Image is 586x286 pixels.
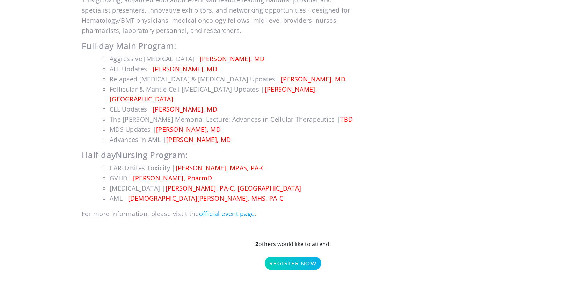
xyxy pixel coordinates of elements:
[166,135,231,144] span: [PERSON_NAME], MD
[110,163,360,173] li: CAR-T/Bites Toxicity |
[110,74,360,84] div: Relapsed [MEDICAL_DATA] & [MEDICAL_DATA] Updates |
[176,164,265,172] span: [PERSON_NAME], MPAS, PA-C
[255,240,258,248] strong: 2
[153,105,217,113] span: [PERSON_NAME], MD
[110,104,360,114] div: CLL Updates |
[153,65,217,73] span: [PERSON_NAME], MD
[110,84,360,105] div: Follicular & Mantle Cell [MEDICAL_DATA] Updates |
[82,149,107,160] u: Half-d
[265,257,321,270] a: Register Now
[82,209,360,219] div: For more information, please vistit the .
[110,193,360,203] div: AML |
[82,240,504,270] p: others would like to attend.
[110,173,360,183] div: GVHD |
[200,55,264,63] span: [PERSON_NAME], MD
[340,115,353,123] span: TBD
[156,125,221,134] span: [PERSON_NAME], MD
[281,75,345,83] span: [PERSON_NAME], MD
[107,149,116,160] u: ay
[110,114,360,124] div: The [PERSON_NAME] Memorial Lecture: Advances in Cellular Therapeutics |
[116,149,188,160] u: Nursing Program:
[110,124,360,135] div: MDS Updates |
[128,194,284,202] span: [DEMOGRAPHIC_DATA][PERSON_NAME], MHS, PA-C
[110,135,360,145] div: Advances in AML |
[133,174,212,182] span: [PERSON_NAME], PharmD
[166,184,301,192] span: [PERSON_NAME], PA-C, [GEOGRAPHIC_DATA]
[110,64,360,74] div: ALL Updates |
[110,54,360,64] li: Aggressive [MEDICAL_DATA] |
[199,209,255,218] a: official event page
[82,40,176,51] u: Full-day Main Program:
[110,183,360,193] div: [MEDICAL_DATA] |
